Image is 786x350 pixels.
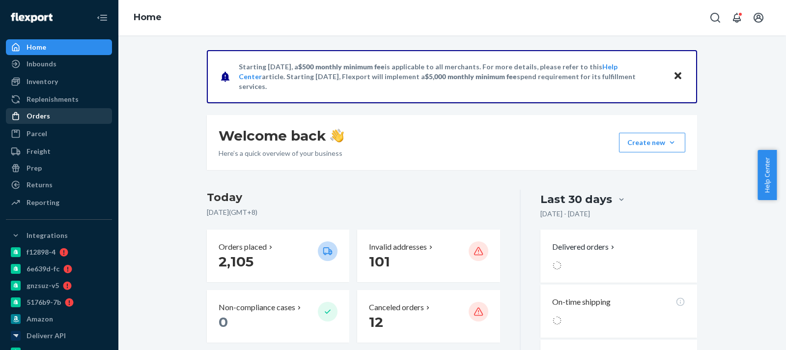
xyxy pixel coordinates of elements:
[27,42,46,52] div: Home
[239,62,664,91] p: Starting [DATE], a is applicable to all merchants. For more details, please refer to this article...
[6,228,112,243] button: Integrations
[6,108,112,124] a: Orders
[219,148,344,158] p: Here’s a quick overview of your business
[6,56,112,72] a: Inbounds
[6,74,112,89] a: Inventory
[6,294,112,310] a: 5176b9-7b
[619,133,685,152] button: Create new
[298,62,385,71] span: $500 monthly minimum fee
[27,163,42,173] div: Prep
[6,39,112,55] a: Home
[369,302,424,313] p: Canceled orders
[749,8,768,28] button: Open account menu
[27,59,56,69] div: Inbounds
[6,244,112,260] a: f12898-4
[369,241,427,253] p: Invalid addresses
[357,290,500,343] button: Canceled orders 12
[705,8,725,28] button: Open Search Box
[219,127,344,145] h1: Welcome back
[369,253,390,270] span: 101
[27,247,56,257] div: f12898-4
[27,231,68,240] div: Integrations
[6,160,112,176] a: Prep
[758,150,777,200] button: Help Center
[27,111,50,121] div: Orders
[6,195,112,210] a: Reporting
[27,314,53,324] div: Amazon
[126,3,169,32] ol: breadcrumbs
[540,209,590,219] p: [DATE] - [DATE]
[134,12,162,23] a: Home
[369,314,383,330] span: 12
[425,72,517,81] span: $5,000 monthly minimum fee
[27,146,51,156] div: Freight
[27,129,47,139] div: Parcel
[207,290,349,343] button: Non-compliance cases 0
[207,230,349,282] button: Orders placed 2,105
[552,296,611,308] p: On-time shipping
[27,77,58,87] div: Inventory
[27,180,53,190] div: Returns
[207,190,500,205] h3: Today
[219,241,267,253] p: Orders placed
[27,281,59,291] div: gnzsuz-v5
[357,230,500,282] button: Invalid addresses 101
[219,253,253,270] span: 2,105
[672,69,684,84] button: Close
[27,297,61,307] div: 5176b9-7b
[6,328,112,344] a: Deliverr API
[6,126,112,142] a: Parcel
[27,94,79,104] div: Replenishments
[6,278,112,293] a: gnzsuz-v5
[27,264,59,274] div: 6e639d-fc
[6,91,112,107] a: Replenishments
[540,192,612,207] div: Last 30 days
[11,13,53,23] img: Flexport logo
[27,198,59,207] div: Reporting
[27,331,66,341] div: Deliverr API
[727,8,747,28] button: Open notifications
[6,261,112,277] a: 6e639d-fc
[92,8,112,28] button: Close Navigation
[330,129,344,143] img: hand-wave emoji
[6,144,112,159] a: Freight
[219,302,295,313] p: Non-compliance cases
[6,177,112,193] a: Returns
[552,241,617,253] button: Delivered orders
[219,314,228,330] span: 0
[207,207,500,217] p: [DATE] ( GMT+8 )
[6,311,112,327] a: Amazon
